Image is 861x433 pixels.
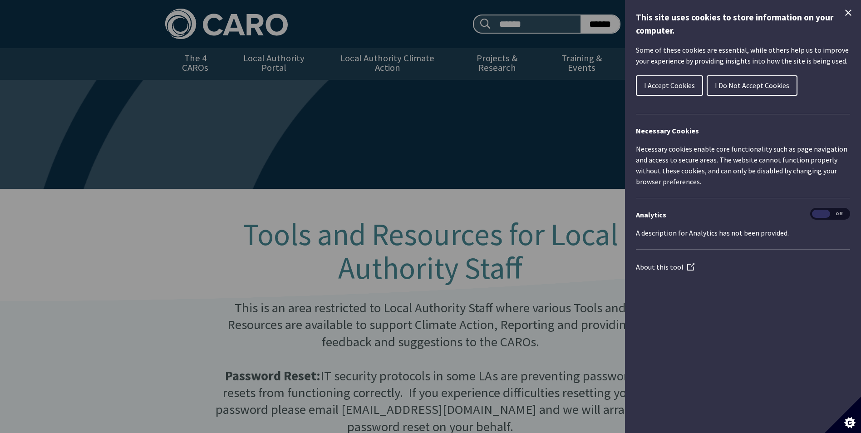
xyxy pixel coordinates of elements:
[636,227,850,238] p: A description for Analytics has not been provided.
[636,125,850,136] h2: Necessary Cookies
[830,210,848,218] span: Off
[636,11,850,37] h1: This site uses cookies to store information on your computer.
[812,210,830,218] span: On
[636,143,850,187] p: Necessary cookies enable core functionality such as page navigation and access to secure areas. T...
[825,397,861,433] button: Set cookie preferences
[636,75,703,96] button: I Accept Cookies
[843,7,854,18] button: Close Cookie Control
[636,209,850,220] h3: Analytics
[644,81,695,90] span: I Accept Cookies
[636,44,850,66] p: Some of these cookies are essential, while others help us to improve your experience by providing...
[715,81,789,90] span: I Do Not Accept Cookies
[707,75,797,96] button: I Do Not Accept Cookies
[636,262,694,271] a: About this tool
